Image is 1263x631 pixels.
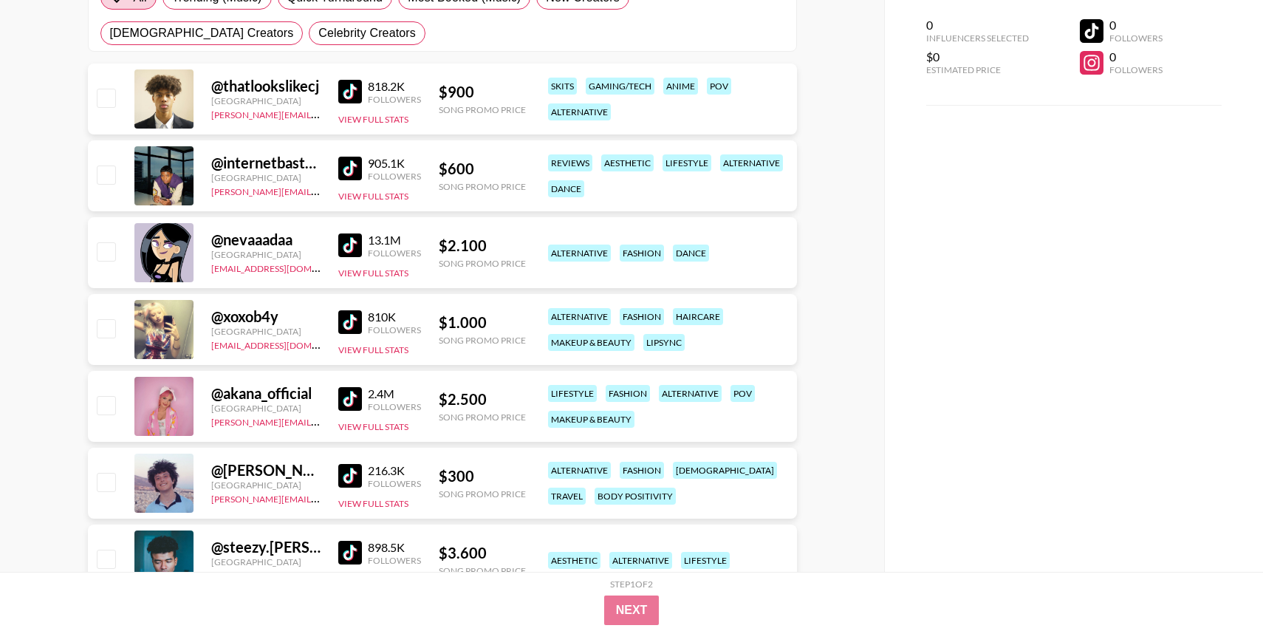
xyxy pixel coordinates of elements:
div: Step 1 of 2 [610,579,653,590]
div: [GEOGRAPHIC_DATA] [211,249,321,260]
div: lifestyle [663,154,711,171]
div: [DEMOGRAPHIC_DATA] [673,462,777,479]
iframe: Drift Widget Chat Controller [1189,557,1245,613]
div: makeup & beauty [548,334,634,351]
div: Song Promo Price [439,412,526,423]
a: [PERSON_NAME][EMAIL_ADDRESS][DOMAIN_NAME] [211,106,430,120]
div: lifestyle [548,385,597,402]
div: lifestyle [681,552,730,569]
div: [GEOGRAPHIC_DATA] [211,172,321,183]
img: TikTok [338,80,362,103]
img: TikTok [338,541,362,565]
div: Song Promo Price [439,258,526,269]
div: alternative [548,245,611,262]
div: [GEOGRAPHIC_DATA] [211,403,321,414]
button: View Full Stats [338,498,408,509]
div: lipsync [643,334,685,351]
div: Influencers Selected [926,33,1029,44]
div: 216.3K [368,463,421,478]
div: 905.1K [368,156,421,171]
div: Song Promo Price [439,488,526,499]
button: View Full Stats [338,114,408,125]
div: pov [707,78,731,95]
div: alternative [548,103,611,120]
div: [GEOGRAPHIC_DATA] [211,326,321,337]
div: 810K [368,310,421,324]
div: anime [663,78,698,95]
div: Followers [368,555,421,566]
div: @ akana_official [211,384,321,403]
div: 2.4M [368,386,421,401]
div: @ internetbastard [211,154,321,172]
div: fashion [606,385,650,402]
div: dance [673,245,709,262]
a: [PERSON_NAME][EMAIL_ADDRESS][DOMAIN_NAME] [211,491,430,505]
div: fashion [620,245,664,262]
div: fashion [620,462,664,479]
a: [EMAIL_ADDRESS][DOMAIN_NAME] [211,337,360,351]
div: alternative [548,308,611,325]
img: TikTok [338,157,362,180]
div: Song Promo Price [439,181,526,192]
div: @ [PERSON_NAME].[PERSON_NAME] [211,461,321,480]
div: reviews [548,154,592,171]
div: travel [548,488,586,505]
div: Followers [1109,64,1163,75]
div: 818.2K [368,79,421,94]
div: [GEOGRAPHIC_DATA] [211,556,321,567]
div: alternative [548,462,611,479]
div: skits [548,78,577,95]
div: 0 [1109,50,1163,64]
div: aesthetic [601,154,654,171]
button: View Full Stats [338,344,408,355]
a: [PERSON_NAME][EMAIL_ADDRESS][DOMAIN_NAME] [211,414,430,428]
div: Song Promo Price [439,565,526,576]
div: $0 [926,50,1029,64]
button: View Full Stats [338,421,408,432]
div: Followers [368,171,421,182]
div: body positivity [595,488,676,505]
div: @ nevaaadaa [211,231,321,249]
img: TikTok [338,464,362,488]
div: Estimated Price [926,64,1029,75]
div: Followers [368,248,421,259]
a: [EMAIL_ADDRESS][DOMAIN_NAME] [211,260,360,274]
button: Next [604,596,660,625]
div: Followers [368,478,421,489]
button: View Full Stats [338,267,408,279]
div: [GEOGRAPHIC_DATA] [211,480,321,491]
div: Song Promo Price [439,335,526,346]
div: aesthetic [548,552,600,569]
div: dance [548,180,584,197]
div: gaming/tech [586,78,654,95]
div: $ 300 [439,467,526,485]
span: [DEMOGRAPHIC_DATA] Creators [110,24,294,42]
div: 0 [926,18,1029,33]
div: $ 3.600 [439,544,526,562]
div: makeup & beauty [548,411,634,428]
div: alternative [659,385,722,402]
img: TikTok [338,310,362,334]
div: alternative [720,154,783,171]
div: Followers [1109,33,1163,44]
div: 898.5K [368,540,421,555]
div: haircare [673,308,723,325]
div: Followers [368,324,421,335]
div: @ xoxob4y [211,307,321,326]
img: TikTok [338,387,362,411]
div: 13.1M [368,233,421,248]
div: alternative [609,552,672,569]
div: $ 2.500 [439,390,526,409]
img: TikTok [338,233,362,257]
div: [GEOGRAPHIC_DATA] [211,95,321,106]
div: fashion [620,308,664,325]
a: [PERSON_NAME][EMAIL_ADDRESS][DOMAIN_NAME] [211,183,430,197]
div: @ thatlookslikecj [211,77,321,95]
span: Celebrity Creators [318,24,416,42]
button: View Full Stats [338,191,408,202]
div: Followers [368,401,421,412]
div: 0 [1109,18,1163,33]
div: $ 2.100 [439,236,526,255]
div: $ 600 [439,160,526,178]
div: Song Promo Price [439,104,526,115]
